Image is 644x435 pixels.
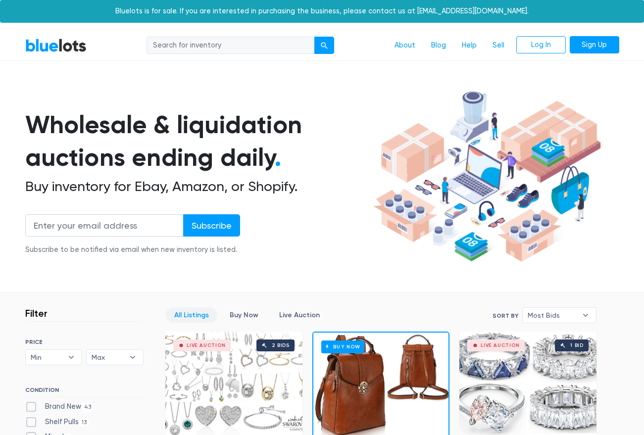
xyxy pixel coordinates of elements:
img: hero-ee84e7d0318cb26816c560f6b4441b76977f77a177738b4e94f68c95b2b83dbb.png [370,87,604,267]
h6: PRICE [25,338,144,345]
a: About [387,36,423,55]
input: Subscribe [183,214,240,237]
h6: CONDITION [25,387,144,397]
div: 2 bids [272,343,290,348]
span: 43 [81,403,95,411]
a: Live Auction [271,307,328,323]
div: 1 bid [570,343,584,348]
div: Live Auction [481,343,520,348]
h1: Wholesale & liquidation auctions ending daily [25,108,370,174]
input: Enter your email address [25,214,184,237]
span: Max [92,350,124,365]
a: Blog [423,36,454,55]
a: BlueLots [25,38,87,52]
a: Buy Now [221,307,267,323]
span: . [275,143,281,172]
span: Most Bids [528,308,577,323]
input: Search for inventory [147,37,315,54]
div: Subscribe to be notified via email when new inventory is listed. [25,244,240,255]
h2: Buy inventory for Ebay, Amazon, or Shopify. [25,178,370,195]
h3: Filter [25,307,48,319]
span: 13 [79,419,90,427]
a: Sell [485,36,512,55]
b: ▾ [122,350,143,365]
a: Help [454,36,485,55]
a: Sign Up [570,36,619,54]
label: Shelf Pulls [25,417,90,428]
label: Sort By [493,311,518,320]
label: Brand New [25,401,95,412]
a: Log In [516,36,566,54]
b: ▾ [61,350,82,365]
b: ▾ [575,308,596,323]
h6: Buy Now [321,340,364,353]
span: Min [31,350,63,365]
a: All Listings [166,307,217,323]
div: Live Auction [187,343,226,348]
